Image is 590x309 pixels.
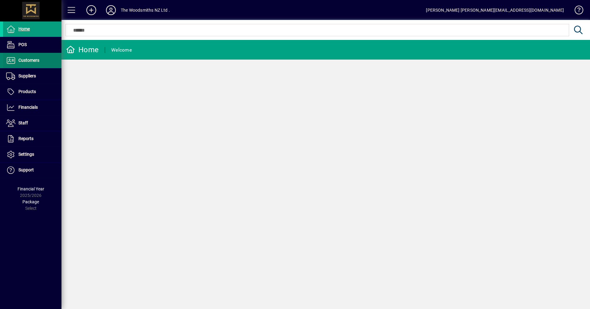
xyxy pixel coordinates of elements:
[18,73,36,78] span: Suppliers
[3,53,61,68] a: Customers
[3,100,61,115] a: Financials
[22,199,39,204] span: Package
[3,37,61,53] a: POS
[3,147,61,162] a: Settings
[101,5,121,16] button: Profile
[81,5,101,16] button: Add
[18,105,38,110] span: Financials
[18,152,34,157] span: Settings
[18,42,27,47] span: POS
[3,68,61,84] a: Suppliers
[18,26,30,31] span: Home
[18,120,28,125] span: Staff
[18,186,44,191] span: Financial Year
[426,5,564,15] div: [PERSON_NAME] [PERSON_NAME][EMAIL_ADDRESS][DOMAIN_NAME]
[18,89,36,94] span: Products
[3,131,61,147] a: Reports
[18,136,33,141] span: Reports
[3,162,61,178] a: Support
[121,5,170,15] div: The Woodsmiths NZ Ltd .
[18,167,34,172] span: Support
[570,1,582,21] a: Knowledge Base
[66,45,99,55] div: Home
[3,84,61,100] a: Products
[111,45,132,55] div: Welcome
[3,115,61,131] a: Staff
[18,58,39,63] span: Customers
